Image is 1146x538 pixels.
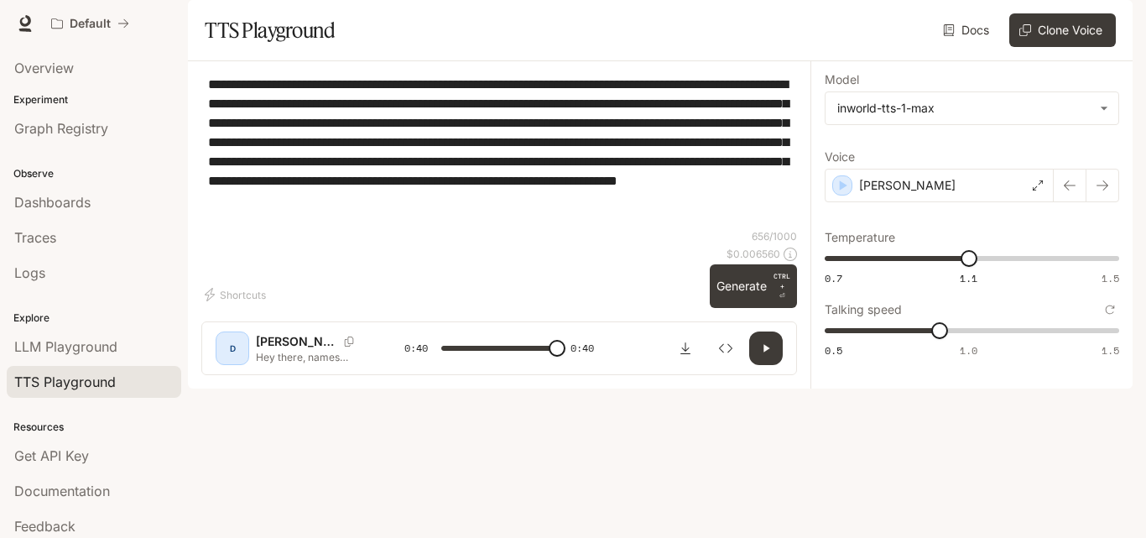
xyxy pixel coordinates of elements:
div: D [219,335,246,362]
a: Docs [940,13,996,47]
p: [PERSON_NAME] [859,177,956,194]
span: 0:40 [404,340,428,357]
button: Clone Voice [1009,13,1116,47]
h1: TTS Playground [205,13,335,47]
p: Model [825,74,859,86]
div: inworld-tts-1-max [837,100,1091,117]
p: ⏎ [774,271,790,301]
span: 0.5 [825,343,842,358]
span: 1.5 [1102,343,1119,358]
p: Temperature [825,232,895,243]
span: 1.1 [960,271,977,285]
p: [PERSON_NAME] [256,333,337,350]
span: 1.5 [1102,271,1119,285]
p: Talking speed [825,304,902,316]
p: Hey there, names [PERSON_NAME] called but you didn't answer so she told me to call you and well, ... [256,350,364,364]
button: Copy Voice ID [337,337,361,347]
p: CTRL + [774,271,790,291]
button: GenerateCTRL +⏎ [710,264,797,308]
button: Shortcuts [201,281,273,308]
button: Download audio [669,332,702,365]
button: Reset to default [1101,300,1119,319]
button: Inspect [709,332,742,365]
span: 0.7 [825,271,842,285]
button: All workspaces [44,7,137,40]
span: 0:40 [570,340,594,357]
p: Voice [825,151,855,163]
div: inworld-tts-1-max [826,92,1118,124]
span: 1.0 [960,343,977,358]
p: Default [70,17,111,31]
